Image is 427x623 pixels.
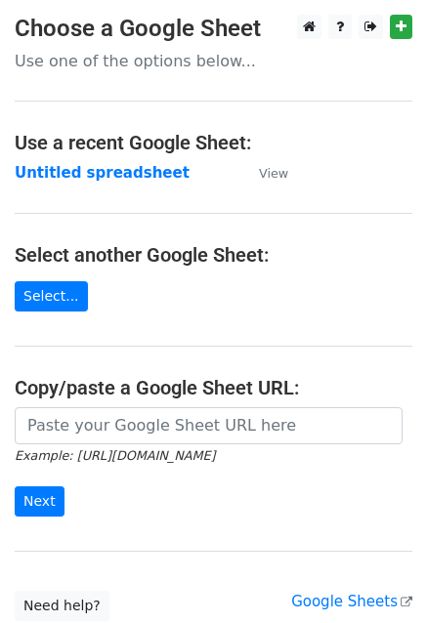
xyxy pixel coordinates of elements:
a: Need help? [15,591,109,621]
a: Google Sheets [291,593,412,610]
input: Paste your Google Sheet URL here [15,407,403,444]
p: Use one of the options below... [15,51,412,71]
a: Select... [15,281,88,311]
small: View [259,166,288,181]
h4: Use a recent Google Sheet: [15,131,412,154]
h4: Copy/paste a Google Sheet URL: [15,376,412,399]
input: Next [15,486,64,517]
a: Untitled spreadsheet [15,164,190,182]
small: Example: [URL][DOMAIN_NAME] [15,448,215,463]
a: View [239,164,288,182]
h4: Select another Google Sheet: [15,243,412,267]
h3: Choose a Google Sheet [15,15,412,43]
